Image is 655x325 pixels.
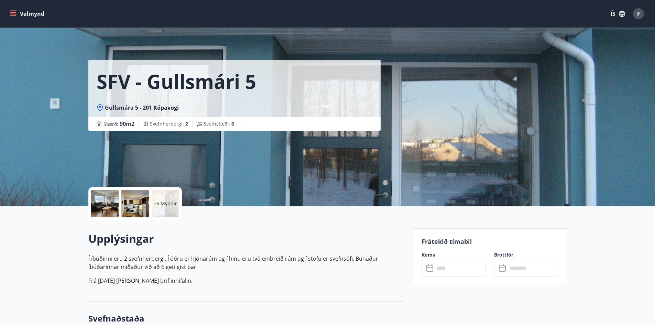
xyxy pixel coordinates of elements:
span: Svefnherbergi : [150,120,188,127]
span: Stærð : [103,120,134,128]
label: Koma [422,251,486,258]
span: 6 [231,120,234,127]
h1: SFV - Gullsmári 5 [97,68,256,94]
span: Svefnstæði : [204,120,234,127]
p: Í íbúðinni eru 2 svefnherbergi. Í öðru er hjónarúm og í hinu eru tvö einbreið rúm og í stofu er s... [88,254,405,271]
button: ÍS [607,8,629,20]
span: 90 m2 [120,120,134,128]
p: +5 Myndir [154,200,177,207]
p: Frá [DATE] [PERSON_NAME] þrif innifalin. [88,277,405,285]
button: menu [8,8,47,20]
span: 2 [185,120,188,127]
span: F [637,10,640,18]
button: F [630,6,647,22]
span: Gullsmára 5 - 201 Kópavogi [105,104,179,111]
h2: Upplýsingar [88,231,405,246]
label: Brottför [494,251,558,258]
p: Frátekið tímabil [422,237,558,246]
h3: Svefnaðstaða [88,313,405,324]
